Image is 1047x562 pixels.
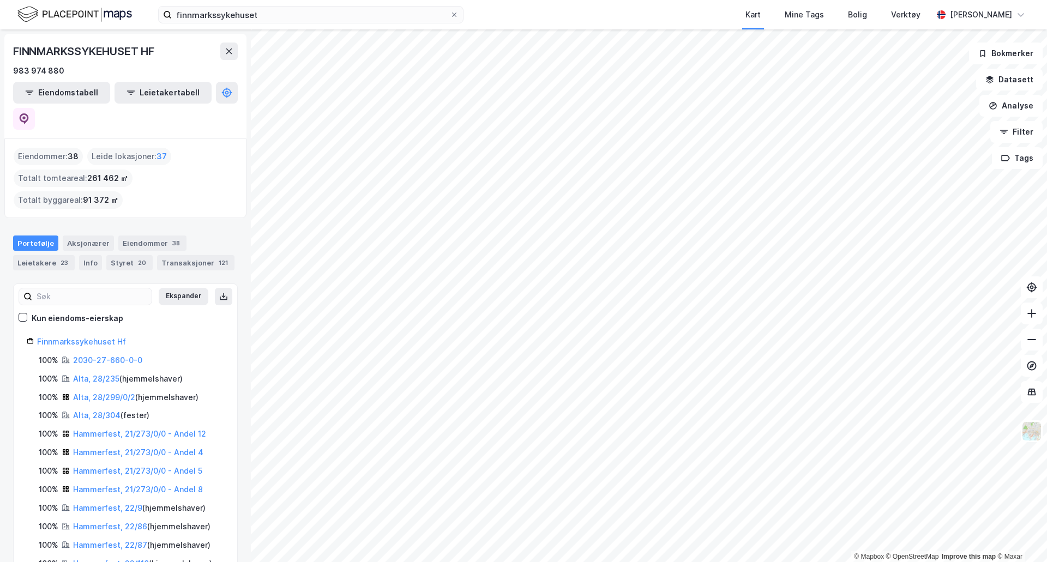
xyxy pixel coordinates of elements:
input: Søk [32,288,152,305]
div: 100% [39,372,58,385]
div: Kontrollprogram for chat [992,510,1047,562]
button: Bokmerker [969,43,1043,64]
a: Improve this map [942,553,996,560]
div: 100% [39,391,58,404]
div: 100% [39,520,58,533]
a: Alta, 28/304 [73,410,121,420]
div: ( hjemmelshaver ) [73,372,183,385]
a: OpenStreetMap [886,553,939,560]
input: Søk på adresse, matrikkel, gårdeiere, leietakere eller personer [172,7,450,23]
a: 2030-27-660-0-0 [73,355,142,365]
div: Info [79,255,102,270]
div: Totalt byggareal : [14,191,123,209]
div: Bolig [848,8,867,21]
div: 100% [39,354,58,367]
div: 983 974 880 [13,64,64,77]
a: Mapbox [854,553,884,560]
span: 261 462 ㎡ [87,172,128,185]
div: ( hjemmelshaver ) [73,501,206,515]
a: Finnmarkssykehuset Hf [37,337,126,346]
iframe: Chat Widget [992,510,1047,562]
div: ( hjemmelshaver ) [73,539,210,552]
div: Eiendommer [118,235,186,251]
div: Totalt tomteareal : [14,170,133,187]
div: ( hjemmelshaver ) [73,391,198,404]
div: Kart [745,8,761,21]
div: Mine Tags [785,8,824,21]
div: Verktøy [891,8,920,21]
div: 20 [136,257,148,268]
div: Leide lokasjoner : [87,148,171,165]
div: 100% [39,539,58,552]
span: 91 372 ㎡ [83,194,118,207]
a: Hammerfest, 22/86 [73,522,147,531]
div: FINNMARKSSYKEHUSET HF [13,43,157,60]
img: Z [1021,421,1042,442]
div: 100% [39,427,58,440]
span: 37 [157,150,167,163]
div: 100% [39,464,58,478]
div: 100% [39,483,58,496]
button: Eiendomstabell [13,82,110,104]
a: Alta, 28/235 [73,374,119,383]
button: Tags [992,147,1043,169]
button: Filter [990,121,1043,143]
a: Hammerfest, 21/273/0/0 - Andel 8 [73,485,203,494]
div: Aksjonærer [63,235,114,251]
div: [PERSON_NAME] [950,8,1012,21]
div: 100% [39,409,58,422]
div: Styret [106,255,153,270]
span: 38 [68,150,79,163]
a: Hammerfest, 21/273/0/0 - Andel 12 [73,429,206,438]
button: Ekspander [159,288,208,305]
div: Portefølje [13,235,58,251]
button: Analyse [979,95,1043,117]
div: 100% [39,501,58,515]
div: 38 [170,238,182,249]
a: Hammerfest, 21/273/0/0 - Andel 5 [73,466,202,475]
a: Alta, 28/299/0/2 [73,392,135,402]
img: logo.f888ab2527a4732fd821a326f86c7f29.svg [17,5,132,24]
a: Hammerfest, 21/273/0/0 - Andel 4 [73,448,203,457]
a: Hammerfest, 22/87 [73,540,147,549]
button: Leietakertabell [115,82,212,104]
div: Kun eiendoms-eierskap [32,312,123,325]
div: 23 [58,257,70,268]
div: 121 [216,257,230,268]
div: Eiendommer : [14,148,83,165]
div: ( hjemmelshaver ) [73,520,210,533]
div: Leietakere [13,255,75,270]
button: Datasett [976,69,1043,90]
div: ( fester ) [73,409,149,422]
a: Hammerfest, 22/9 [73,503,142,512]
div: 100% [39,446,58,459]
div: Transaksjoner [157,255,234,270]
